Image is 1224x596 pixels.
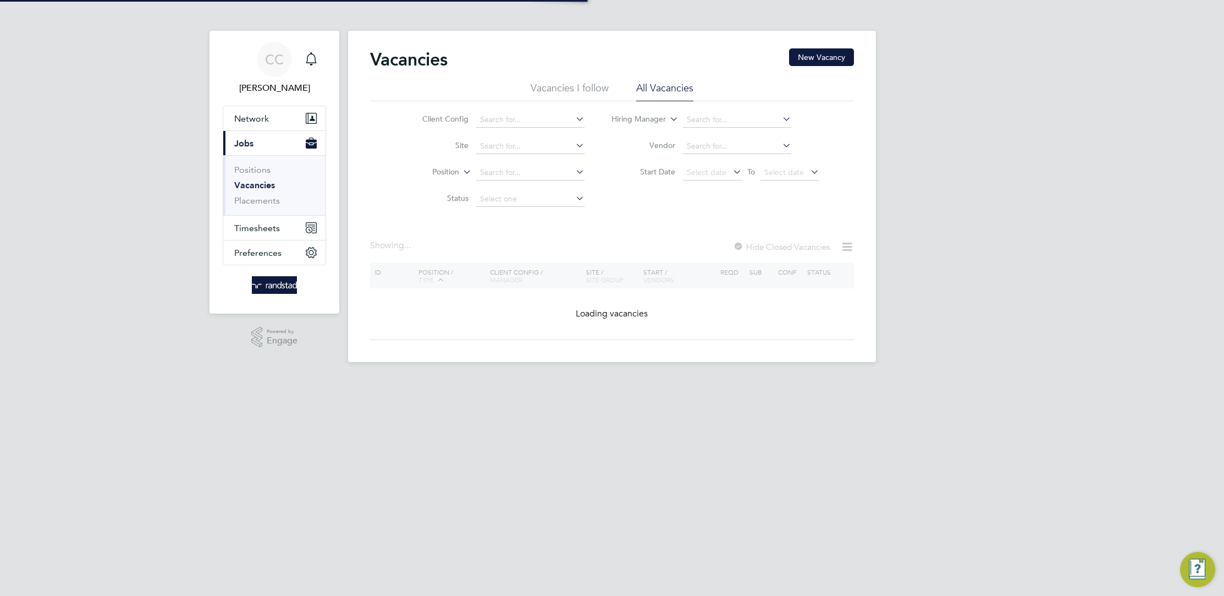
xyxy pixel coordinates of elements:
span: Engage [267,336,297,346]
a: CC[PERSON_NAME] [223,42,326,95]
a: Placements [234,195,280,206]
a: Powered byEngage [251,327,298,348]
label: Hiring Manager [603,114,666,125]
span: Network [234,113,269,124]
button: New Vacancy [789,48,854,66]
li: All Vacancies [636,81,693,101]
span: Preferences [234,248,282,258]
button: Jobs [223,131,326,155]
a: Go to home page [223,276,326,294]
span: To [744,165,758,179]
li: Vacancies I follow [531,81,609,101]
nav: Main navigation [209,31,339,314]
label: Hide Closed Vacancies [733,242,830,252]
label: Position [396,167,459,178]
input: Search for... [683,139,791,154]
span: ... [404,240,411,251]
span: Select date [687,167,726,177]
span: Jobs [234,138,253,149]
img: randstad-logo-retina.png [252,276,297,294]
button: Engage Resource Center [1180,552,1215,587]
button: Network [223,106,326,130]
label: Vendor [612,140,675,150]
div: Showing [370,240,413,251]
span: Select date [764,167,804,177]
input: Search for... [476,139,585,154]
button: Preferences [223,240,326,265]
span: Powered by [267,327,297,336]
span: CC [265,52,284,67]
h2: Vacancies [370,48,448,70]
label: Status [405,193,468,203]
label: Site [405,140,468,150]
label: Client Config [405,114,468,124]
input: Search for... [476,112,585,128]
span: Timesheets [234,223,280,233]
span: Corbon Clarke-Selby [223,81,326,95]
input: Select one [476,192,585,207]
label: Start Date [612,167,675,177]
div: Jobs [223,155,326,215]
input: Search for... [683,112,791,128]
input: Search for... [476,165,585,181]
a: Positions [234,165,271,175]
a: Vacancies [234,180,275,190]
button: Timesheets [223,216,326,240]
